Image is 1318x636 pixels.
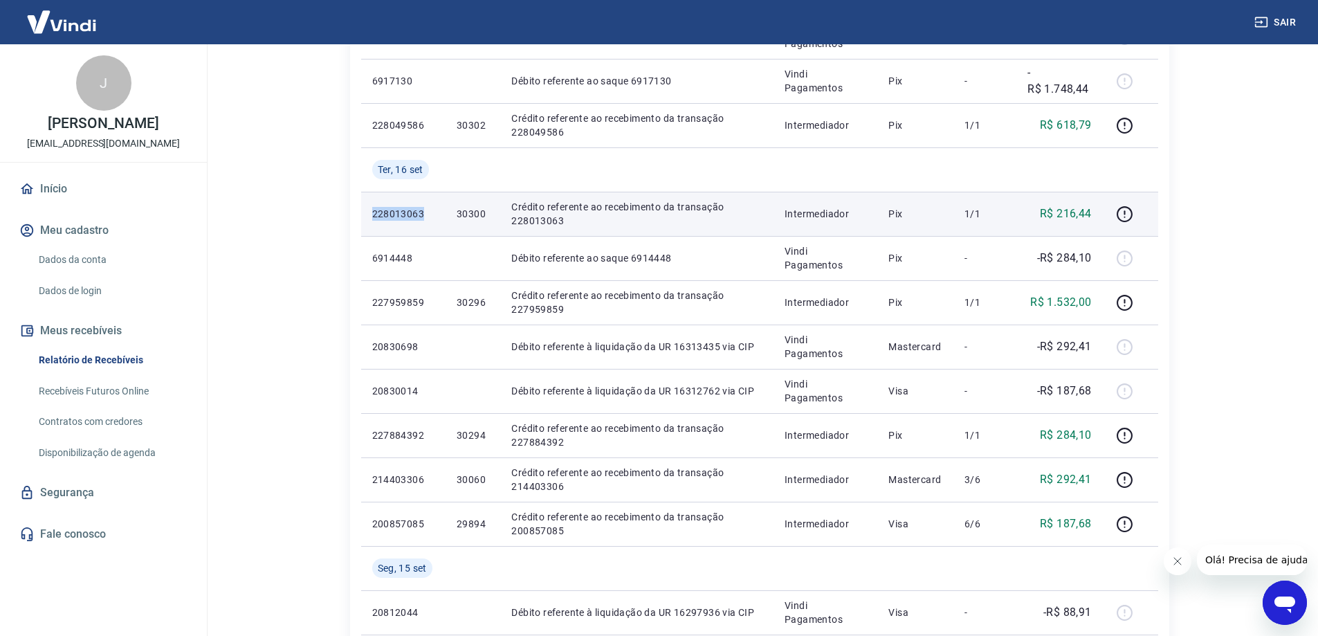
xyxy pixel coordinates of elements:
[372,296,434,309] p: 227959859
[17,478,190,508] a: Segurança
[372,606,434,619] p: 20812044
[372,118,434,132] p: 228049586
[785,118,866,132] p: Intermediador
[511,74,762,88] p: Débito referente ao saque 6917130
[48,116,158,131] p: [PERSON_NAME]
[964,384,1005,398] p: -
[33,277,190,305] a: Dados de login
[27,136,180,151] p: [EMAIL_ADDRESS][DOMAIN_NAME]
[888,251,942,265] p: Pix
[888,296,942,309] p: Pix
[785,428,866,442] p: Intermediador
[511,510,762,538] p: Crédito referente ao recebimento da transação 200857085
[1040,471,1092,488] p: R$ 292,41
[888,473,942,487] p: Mastercard
[33,346,190,374] a: Relatório de Recebíveis
[511,111,762,139] p: Crédito referente ao recebimento da transação 228049586
[378,561,427,575] span: Seg, 15 set
[511,384,762,398] p: Débito referente à liquidação da UR 16312762 via CIP
[1030,294,1091,311] p: R$ 1.532,00
[1252,10,1301,35] button: Sair
[964,207,1005,221] p: 1/1
[457,428,489,442] p: 30294
[33,439,190,467] a: Disponibilização de agenda
[888,517,942,531] p: Visa
[785,333,866,361] p: Vindi Pagamentos
[1037,383,1092,399] p: -R$ 187,68
[1040,206,1092,222] p: R$ 216,44
[1037,338,1092,355] p: -R$ 292,41
[8,10,116,21] span: Olá! Precisa de ajuda?
[17,519,190,549] a: Fale conosco
[888,428,942,442] p: Pix
[785,67,866,95] p: Vindi Pagamentos
[888,606,942,619] p: Visa
[17,215,190,246] button: Meu cadastro
[511,251,762,265] p: Débito referente ao saque 6914448
[511,466,762,493] p: Crédito referente ao recebimento da transação 214403306
[888,207,942,221] p: Pix
[888,384,942,398] p: Visa
[457,517,489,531] p: 29894
[785,517,866,531] p: Intermediador
[1040,427,1092,444] p: R$ 284,10
[888,118,942,132] p: Pix
[457,473,489,487] p: 30060
[888,74,942,88] p: Pix
[17,316,190,346] button: Meus recebíveis
[378,163,423,176] span: Ter, 16 set
[372,473,434,487] p: 214403306
[372,428,434,442] p: 227884392
[964,428,1005,442] p: 1/1
[33,246,190,274] a: Dados da conta
[1164,547,1191,575] iframe: Fechar mensagem
[457,118,489,132] p: 30302
[888,340,942,354] p: Mastercard
[457,296,489,309] p: 30296
[964,296,1005,309] p: 1/1
[1037,250,1092,266] p: -R$ 284,10
[76,55,131,111] div: J
[33,377,190,406] a: Recebíveis Futuros Online
[372,251,434,265] p: 6914448
[1043,604,1092,621] p: -R$ 88,91
[1263,581,1307,625] iframe: Botão para abrir a janela de mensagens
[785,296,866,309] p: Intermediador
[964,473,1005,487] p: 3/6
[372,384,434,398] p: 20830014
[964,118,1005,132] p: 1/1
[964,340,1005,354] p: -
[17,1,107,43] img: Vindi
[785,599,866,626] p: Vindi Pagamentos
[785,377,866,405] p: Vindi Pagamentos
[511,200,762,228] p: Crédito referente ao recebimento da transação 228013063
[1040,516,1092,532] p: R$ 187,68
[964,517,1005,531] p: 6/6
[785,473,866,487] p: Intermediador
[511,421,762,449] p: Crédito referente ao recebimento da transação 227884392
[372,517,434,531] p: 200857085
[1027,64,1091,98] p: -R$ 1.748,44
[372,340,434,354] p: 20830698
[33,408,190,436] a: Contratos com credores
[964,606,1005,619] p: -
[1197,545,1307,575] iframe: Mensagem da empresa
[511,340,762,354] p: Débito referente à liquidação da UR 16313435 via CIP
[17,174,190,204] a: Início
[457,207,489,221] p: 30300
[964,74,1005,88] p: -
[964,251,1005,265] p: -
[785,244,866,272] p: Vindi Pagamentos
[372,74,434,88] p: 6917130
[511,606,762,619] p: Débito referente à liquidação da UR 16297936 via CIP
[372,207,434,221] p: 228013063
[511,289,762,316] p: Crédito referente ao recebimento da transação 227959859
[1040,117,1092,134] p: R$ 618,79
[785,207,866,221] p: Intermediador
